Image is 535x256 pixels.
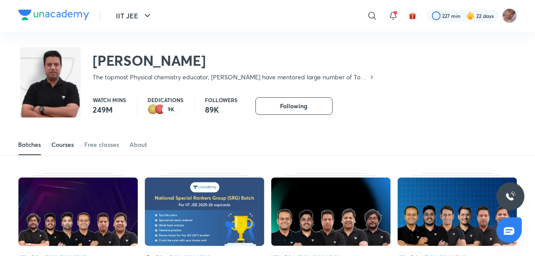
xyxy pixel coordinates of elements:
p: 9K [168,107,174,113]
img: Thumbnail [271,178,391,246]
a: Company Logo [18,10,89,22]
p: 249M [93,104,126,115]
img: ttu [505,191,516,202]
p: 89K [205,104,238,115]
img: Thumbnail [398,178,517,246]
p: Followers [205,97,238,103]
a: Courses [52,134,74,155]
img: class [20,49,81,128]
img: Rahul 2026 [502,8,517,23]
div: Courses [52,140,74,149]
a: Batches [18,134,41,155]
img: Company Logo [18,10,89,20]
p: Watch mins [93,97,126,103]
span: Following [280,102,308,110]
p: Dedications [148,97,184,103]
p: The topmost Physical chemistry educator, [PERSON_NAME] have mentored large number of Top-100 rank... [93,73,368,82]
button: Following [255,97,333,115]
img: educator badge1 [155,104,165,115]
img: Thumbnail [145,178,264,246]
img: streak [466,11,475,20]
button: IIT JEE [111,7,158,25]
div: About [130,140,147,149]
img: educator badge2 [148,104,158,115]
img: avatar [409,12,417,20]
img: Thumbnail [18,178,138,246]
div: Batches [18,140,41,149]
a: About [130,134,147,155]
div: Free classes [85,140,119,149]
h2: [PERSON_NAME] [93,52,375,69]
a: Free classes [85,134,119,155]
button: avatar [406,9,420,23]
